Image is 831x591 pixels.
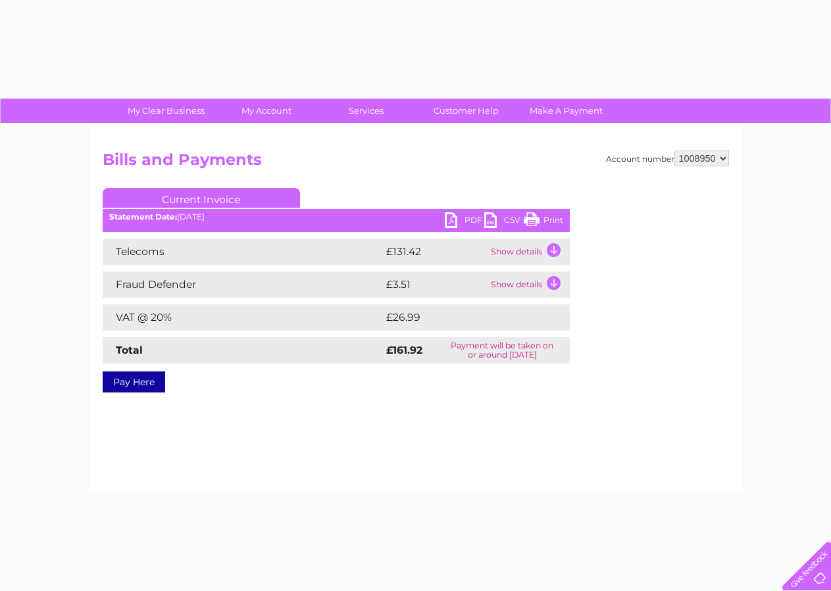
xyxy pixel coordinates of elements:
[103,239,383,265] td: Telecoms
[484,212,524,231] a: CSV
[386,344,422,356] strong: £161.92
[435,337,569,364] td: Payment will be taken on or around [DATE]
[112,99,220,123] a: My Clear Business
[383,304,544,331] td: £26.99
[312,99,420,123] a: Services
[383,272,488,298] td: £3.51
[103,304,383,331] td: VAT @ 20%
[103,151,729,176] h2: Bills and Payments
[103,188,300,208] a: Current Invoice
[109,212,177,222] b: Statement Date:
[103,371,165,392] a: Pay Here
[445,212,484,231] a: PDF
[412,99,520,123] a: Customer Help
[524,212,563,231] a: Print
[488,272,570,298] td: Show details
[103,272,383,298] td: Fraud Defender
[383,239,488,265] td: £131.42
[116,344,143,356] strong: Total
[488,239,570,265] td: Show details
[512,99,620,123] a: Make A Payment
[103,212,570,222] div: [DATE]
[606,151,729,166] div: Account number
[212,99,320,123] a: My Account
